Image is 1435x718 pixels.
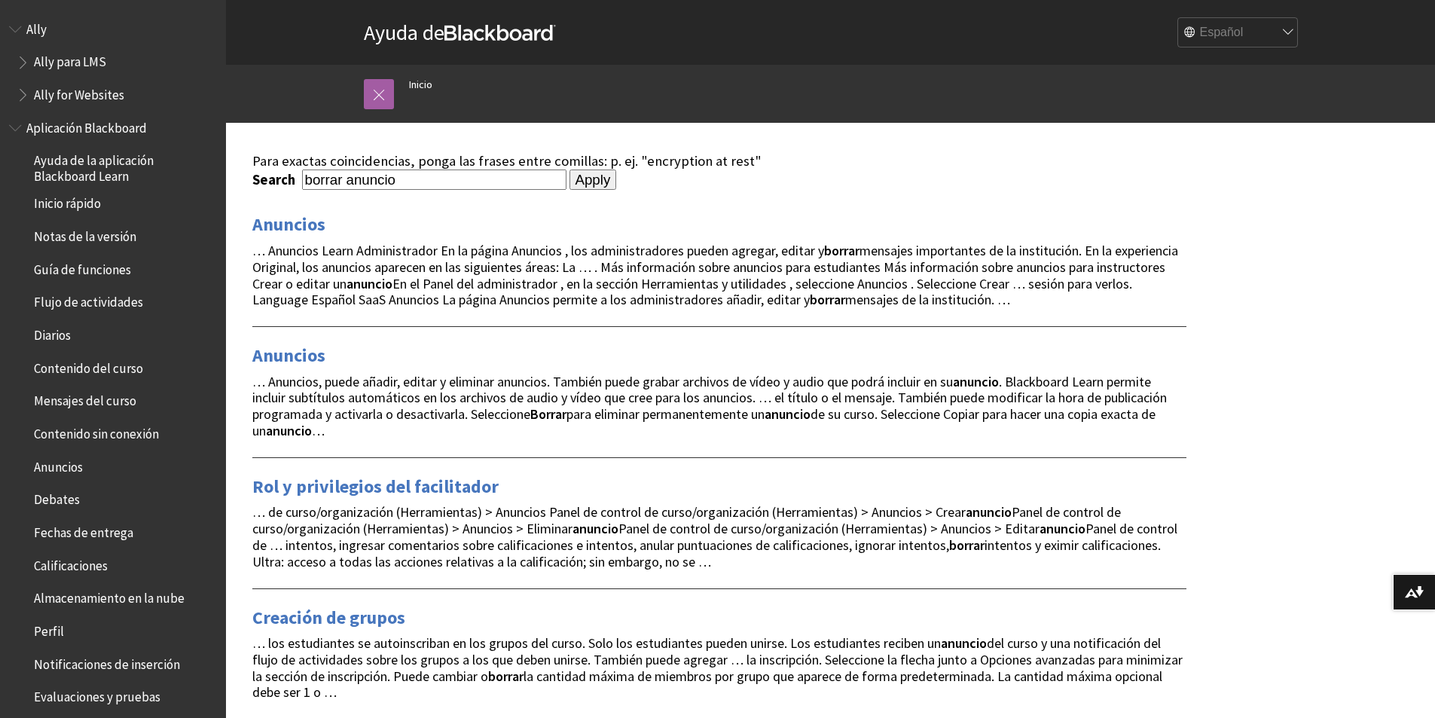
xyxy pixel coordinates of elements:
[252,153,1186,170] div: Para exactas coincidencias, ponga las frases entre comillas: p. ej. "encryption at rest"
[34,191,101,212] span: Inicio rápido
[252,503,1177,570] span: … de curso/organización (Herramientas) > Anuncios Panel de control de curso/organización (Herrami...
[252,634,1183,701] span: … los estudiantes se autoinscriban en los grupos del curso. Solo los estudiantes pueden unirse. L...
[252,373,1167,439] span: … Anuncios, puede añadir, editar y eliminar anuncios. También puede grabar archivos de vídeo y au...
[966,503,1012,521] strong: anuncio
[252,212,325,237] a: Anuncios
[941,634,987,652] strong: anuncio
[347,275,392,292] strong: anuncio
[34,619,64,639] span: Perfil
[252,606,405,630] a: Creación de grupos
[364,19,556,46] a: Ayuda deBlackboard
[34,487,80,508] span: Debates
[34,148,215,184] span: Ayuda de la aplicación Blackboard Learn
[252,344,325,368] a: Anuncios
[26,17,47,37] span: Ally
[1040,520,1085,537] strong: anuncio
[34,421,159,441] span: Contenido sin conexión
[34,520,133,540] span: Fechas de entrega
[824,242,859,259] strong: borrar
[34,82,124,102] span: Ally for Websites
[34,586,185,606] span: Almacenamiento en la nube
[9,17,217,108] nav: Book outline for Anthology Ally Help
[530,405,566,423] strong: Borrar
[34,454,83,475] span: Anuncios
[409,75,432,94] a: Inicio
[572,520,618,537] strong: anuncio
[444,25,556,41] strong: Blackboard
[252,475,499,499] a: Rol y privilegios del facilitador
[569,170,617,191] input: Apply
[34,322,71,343] span: Diarios
[1178,18,1299,48] select: Site Language Selector
[765,405,811,423] strong: anuncio
[34,290,143,310] span: Flujo de actividades
[34,389,136,409] span: Mensajes del curso
[252,242,1178,308] span: … Anuncios Learn Administrador En la página Anuncios , los administradores pueden agregar, editar...
[266,422,312,439] strong: anuncio
[26,115,147,136] span: Aplicación Blackboard
[810,291,845,308] strong: borrar
[34,553,108,573] span: Calificaciones
[488,668,524,685] strong: borrar
[949,536,985,554] strong: borrar
[34,257,131,277] span: Guía de funciones
[252,171,299,188] label: Search
[34,224,136,244] span: Notas de la versión
[34,652,180,672] span: Notificaciones de inserción
[34,685,160,705] span: Evaluaciones y pruebas
[34,50,106,70] span: Ally para LMS
[34,356,143,376] span: Contenido del curso
[953,373,999,390] strong: anuncio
